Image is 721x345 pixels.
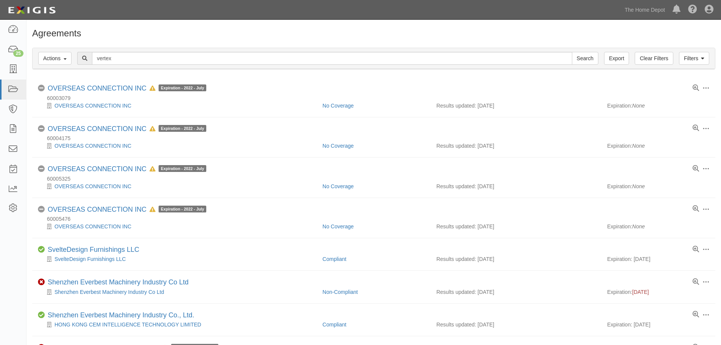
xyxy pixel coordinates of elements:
[159,125,206,132] span: Expiration - 2022 - July
[436,102,596,109] div: Results updated: [DATE]
[621,2,669,17] a: The Home Depot
[159,206,206,212] span: Expiration - 2022 - July
[688,5,697,14] i: Help Center - Complianz
[436,142,596,150] div: Results updated: [DATE]
[38,288,317,296] div: Shenzhen Everbest Machinery Industry Co Ltd
[92,52,572,65] input: Search
[48,278,188,286] a: Shenzhen Everbest Machinery Industry Co Ltd
[322,223,354,229] a: No Coverage
[48,165,206,173] div: OVERSEAS CONNECTION INC
[679,52,709,65] a: Filters
[38,134,715,142] div: 60004175
[55,143,131,149] a: OVERSEAS CONNECTION INC
[48,246,139,253] a: SvelteDesign Furnishings LLC
[38,102,317,109] div: OVERSEAS CONNECTION INC
[436,183,596,190] div: Results updated: [DATE]
[693,279,699,286] a: View results summary
[55,256,126,262] a: SvelteDesign Furnishings LLC
[149,86,156,91] i: In Default since 08/18/2023
[13,50,23,57] div: 25
[38,85,45,92] i: No Coverage
[632,223,645,229] em: None
[38,206,45,213] i: No Coverage
[38,52,72,65] button: Actions
[38,312,45,318] i: Compliant
[607,102,710,109] div: Expiration:
[322,183,354,189] a: No Coverage
[48,125,206,133] div: OVERSEAS CONNECTION INC
[149,207,156,212] i: In Default since 08/18/2023
[436,223,596,230] div: Results updated: [DATE]
[38,165,45,172] i: No Coverage
[436,255,596,263] div: Results updated: [DATE]
[48,165,146,173] a: OVERSEAS CONNECTION INC
[55,223,131,229] a: OVERSEAS CONNECTION INC
[149,126,156,132] i: In Default since 08/18/2023
[48,311,194,319] a: Shenzhen Everbest Machinery Industry Co., Ltd.
[607,223,710,230] div: Expiration:
[48,206,206,214] div: OVERSEAS CONNECTION INC
[436,288,596,296] div: Results updated: [DATE]
[48,84,206,93] div: OVERSEAS CONNECTION INC
[159,84,206,91] span: Expiration - 2022 - July
[38,255,317,263] div: SvelteDesign Furnishings LLC
[607,183,710,190] div: Expiration:
[436,321,596,328] div: Results updated: [DATE]
[38,321,317,328] div: HONG KONG CEM INTELLIGENCE TECHNOLOGY LIMITED
[159,165,206,172] span: Expiration - 2022 - July
[48,125,146,133] a: OVERSEAS CONNECTION INC
[55,103,131,109] a: OVERSEAS CONNECTION INC
[38,183,317,190] div: OVERSEAS CONNECTION INC
[693,165,699,172] a: View results summary
[48,311,194,320] div: Shenzhen Everbest Machinery Industry Co., Ltd.
[322,322,346,328] a: Compliant
[693,206,699,212] a: View results summary
[38,215,715,223] div: 60005476
[38,94,715,102] div: 60003079
[43,55,61,61] span: Actions
[149,167,156,172] i: In Default since 08/18/2023
[635,52,673,65] a: Clear Filters
[632,183,645,189] em: None
[632,289,649,295] span: [DATE]
[38,223,317,230] div: OVERSEAS CONNECTION INC
[6,3,58,17] img: logo-5460c22ac91f19d4615b14bd174203de0afe785f0fc80cf4dbbc73dc1793850b.png
[632,143,645,149] em: None
[55,289,164,295] a: Shenzhen Everbest Machinery Industry Co Ltd
[322,289,358,295] a: Non-Compliant
[48,246,139,254] div: SvelteDesign Furnishings LLC
[32,28,715,38] h1: Agreements
[55,322,201,328] a: HONG KONG CEM INTELLIGENCE TECHNOLOGY LIMITED
[38,175,715,183] div: 60005325
[632,103,645,109] em: None
[38,125,45,132] i: No Coverage
[38,142,317,150] div: OVERSEAS CONNECTION INC
[693,246,699,253] a: View results summary
[572,52,598,65] input: Search
[604,52,629,65] a: Export
[48,84,146,92] a: OVERSEAS CONNECTION INC
[607,321,710,328] div: Expiration: [DATE]
[38,246,45,253] i: Compliant
[322,256,346,262] a: Compliant
[693,311,699,318] a: View results summary
[607,142,710,150] div: Expiration:
[322,143,354,149] a: No Coverage
[693,85,699,92] a: View results summary
[607,288,710,296] div: Expiration:
[48,278,188,287] div: Shenzhen Everbest Machinery Industry Co Ltd
[55,183,131,189] a: OVERSEAS CONNECTION INC
[38,279,45,286] i: Non-Compliant
[693,125,699,132] a: View results summary
[607,255,710,263] div: Expiration: [DATE]
[322,103,354,109] a: No Coverage
[48,206,146,213] a: OVERSEAS CONNECTION INC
